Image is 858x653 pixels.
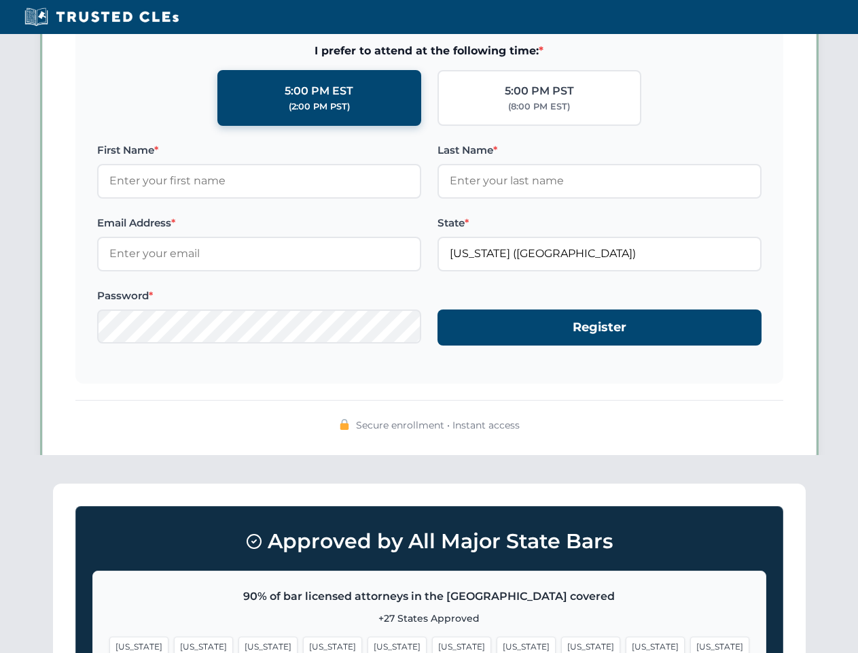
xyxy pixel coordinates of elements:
[97,237,421,271] input: Enter your email
[97,164,421,198] input: Enter your first name
[109,611,749,626] p: +27 States Approved
[505,82,574,100] div: 5:00 PM PST
[437,309,762,346] button: Register
[356,418,520,433] span: Secure enrollment • Instant access
[339,419,350,430] img: 🔒
[92,523,766,560] h3: Approved by All Major State Bars
[437,215,762,231] label: State
[437,164,762,198] input: Enter your last name
[289,100,350,114] div: (2:00 PM PST)
[437,142,762,158] label: Last Name
[97,215,421,231] label: Email Address
[437,237,762,271] input: Florida (FL)
[97,42,762,60] span: I prefer to attend at the following time:
[20,7,183,27] img: Trusted CLEs
[109,588,749,605] p: 90% of bar licensed attorneys in the [GEOGRAPHIC_DATA] covered
[97,142,421,158] label: First Name
[97,288,421,304] label: Password
[285,82,353,100] div: 5:00 PM EST
[508,100,570,114] div: (8:00 PM EST)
